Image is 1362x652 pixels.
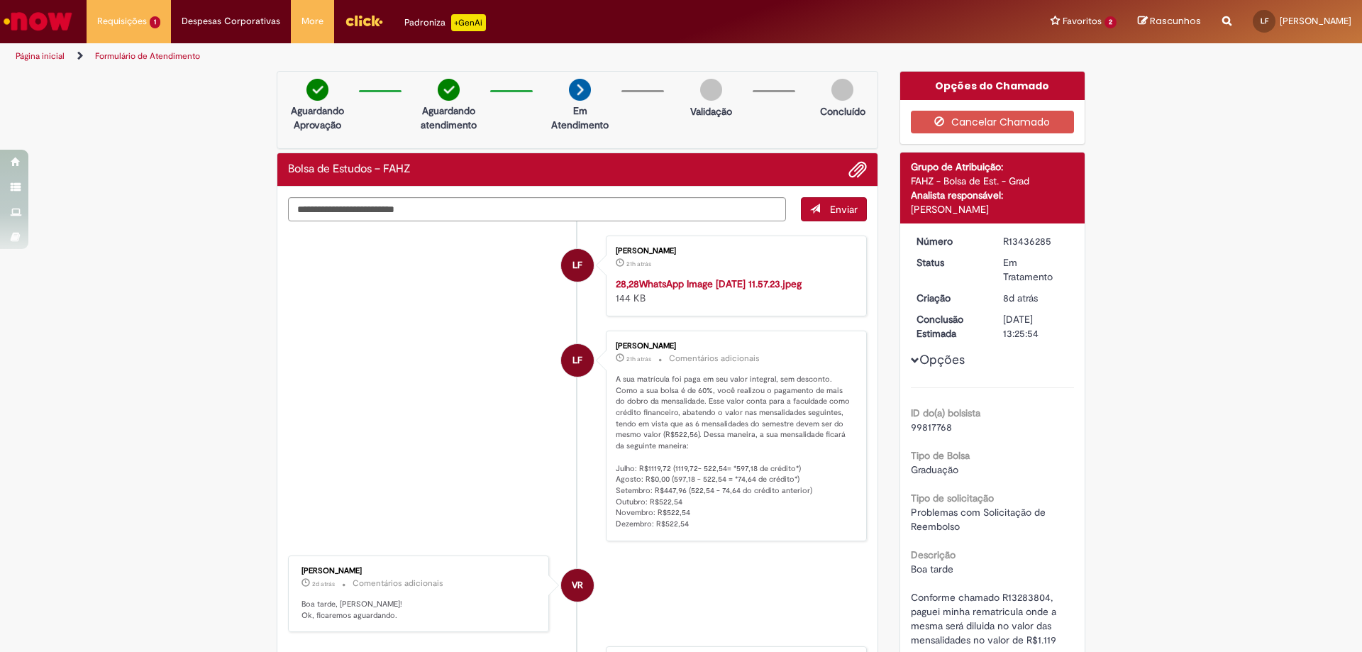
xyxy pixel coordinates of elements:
span: 1 [150,16,160,28]
img: img-circle-grey.png [831,79,853,101]
b: Tipo de solicitação [911,492,994,504]
button: Adicionar anexos [848,160,867,179]
p: Aguardando atendimento [414,104,483,132]
span: Enviar [830,203,858,216]
button: Enviar [801,197,867,221]
a: 28,28WhatsApp Image [DATE] 11.57.23.jpeg [616,277,802,290]
span: Rascunhos [1150,14,1201,28]
p: A sua matrícula foi paga em seu valor integral, sem desconto. Como a sua bolsa é de 60%, você rea... [616,374,852,530]
div: Padroniza [404,14,486,31]
span: VR [572,568,583,602]
div: Grupo de Atribuição: [911,160,1075,174]
div: Vitoria Ramalho [561,569,594,602]
div: [PERSON_NAME] [911,202,1075,216]
button: Cancelar Chamado [911,111,1075,133]
p: Em Atendimento [546,104,614,132]
span: Despesas Corporativas [182,14,280,28]
a: Formulário de Atendimento [95,50,200,62]
h2: Bolsa de Estudos – FAHZ Histórico de tíquete [288,163,411,176]
time: 28/08/2025 11:59:11 [626,260,651,268]
div: Opções do Chamado [900,72,1085,100]
img: click_logo_yellow_360x200.png [345,10,383,31]
img: img-circle-grey.png [700,79,722,101]
dt: Criação [906,291,993,305]
span: More [301,14,323,28]
textarea: Digite sua mensagem aqui... [288,197,786,221]
div: [PERSON_NAME] [616,342,852,350]
span: Requisições [97,14,147,28]
span: 21h atrás [626,260,651,268]
ul: Trilhas de página [11,43,897,70]
span: LF [572,343,582,377]
div: [DATE] 13:25:54 [1003,312,1069,341]
time: 21/08/2025 13:27:41 [1003,292,1038,304]
span: LF [572,248,582,282]
p: +GenAi [451,14,486,31]
small: Comentários adicionais [353,578,443,590]
div: R13436285 [1003,234,1069,248]
p: Aguardando Aprovação [283,104,352,132]
img: arrow-next.png [569,79,591,101]
div: [PERSON_NAME] [301,567,538,575]
b: Descrição [911,548,956,561]
b: Tipo de Bolsa [911,449,970,462]
span: Problemas com Solicitação de Reembolso [911,506,1048,533]
dt: Status [906,255,993,270]
span: [PERSON_NAME] [1280,15,1351,27]
div: Leonardo Ferreira Filho [561,344,594,377]
div: FAHZ - Bolsa de Est. - Grad [911,174,1075,188]
div: 21/08/2025 13:27:41 [1003,291,1069,305]
div: Em Tratamento [1003,255,1069,284]
div: 144 KB [616,277,852,305]
div: [PERSON_NAME] [616,247,852,255]
dt: Número [906,234,993,248]
div: Leonardo Ferreira Filho [561,249,594,282]
span: 99817768 [911,421,952,433]
p: Concluído [820,104,865,118]
p: Boa tarde, [PERSON_NAME]! Ok, ficaremos aguardando. [301,599,538,621]
p: Validação [690,104,732,118]
span: 2d atrás [312,580,335,588]
b: ID do(a) bolsista [911,407,980,419]
small: Comentários adicionais [669,353,760,365]
span: 2 [1104,16,1117,28]
span: 21h atrás [626,355,651,363]
a: Página inicial [16,50,65,62]
img: check-circle-green.png [306,79,328,101]
time: 28/08/2025 11:58:05 [626,355,651,363]
a: Rascunhos [1138,15,1201,28]
dt: Conclusão Estimada [906,312,993,341]
span: Favoritos [1063,14,1102,28]
span: Graduação [911,463,958,476]
time: 27/08/2025 13:56:31 [312,580,335,588]
span: LF [1261,16,1268,26]
span: 8d atrás [1003,292,1038,304]
img: ServiceNow [1,7,74,35]
div: Analista responsável: [911,188,1075,202]
img: check-circle-green.png [438,79,460,101]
